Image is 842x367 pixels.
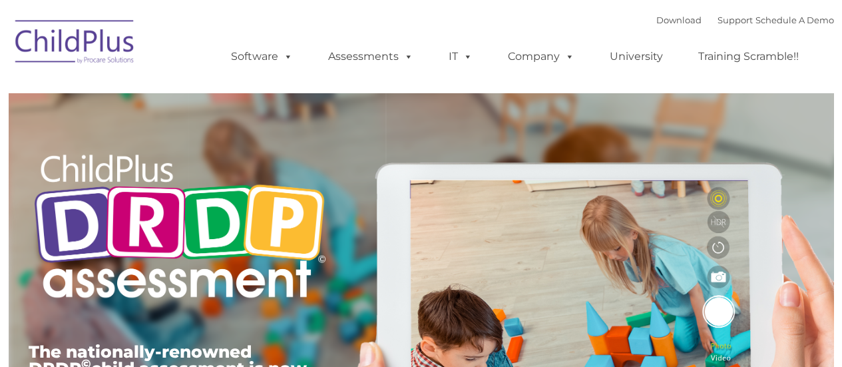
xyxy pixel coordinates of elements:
[495,43,588,70] a: Company
[9,11,142,77] img: ChildPlus by Procare Solutions
[755,15,834,25] a: Schedule A Demo
[596,43,676,70] a: University
[656,15,834,25] font: |
[315,43,427,70] a: Assessments
[656,15,702,25] a: Download
[685,43,812,70] a: Training Scramble!!
[435,43,486,70] a: IT
[29,137,331,320] img: Copyright - DRDP Logo Light
[718,15,753,25] a: Support
[218,43,306,70] a: Software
